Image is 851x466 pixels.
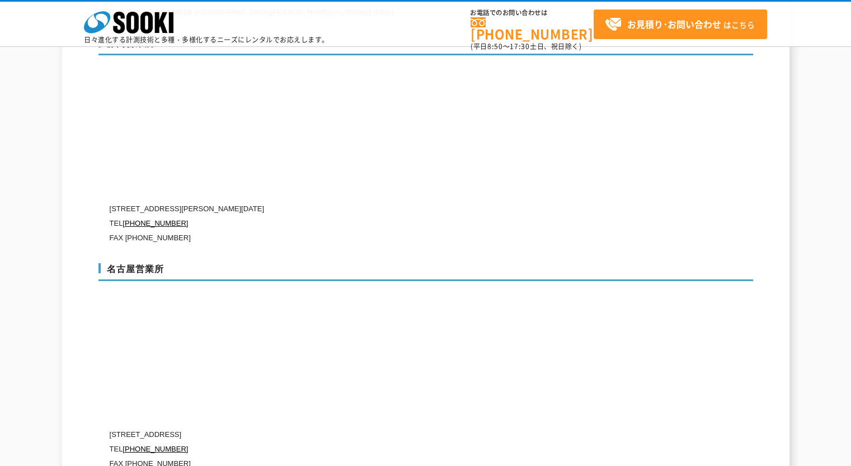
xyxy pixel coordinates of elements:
[110,442,647,457] p: TEL
[84,36,329,43] p: 日々進化する計測技術と多種・多様化するニーズにレンタルでお応えします。
[627,17,721,31] strong: お見積り･お問い合わせ
[471,17,594,40] a: [PHONE_NUMBER]
[110,427,647,442] p: [STREET_ADDRESS]
[110,231,647,245] p: FAX [PHONE_NUMBER]
[471,9,594,16] span: お電話でのお問い合わせは
[123,445,188,453] a: [PHONE_NUMBER]
[110,216,647,231] p: TEL
[487,41,503,51] span: 8:50
[605,16,755,33] span: はこちら
[98,263,753,281] h3: 名古屋営業所
[594,9,767,39] a: お見積り･お問い合わせはこちら
[110,202,647,216] p: [STREET_ADDRESS][PERSON_NAME][DATE]
[471,41,581,51] span: (平日 ～ 土日、祝日除く)
[123,219,188,227] a: [PHONE_NUMBER]
[510,41,530,51] span: 17:30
